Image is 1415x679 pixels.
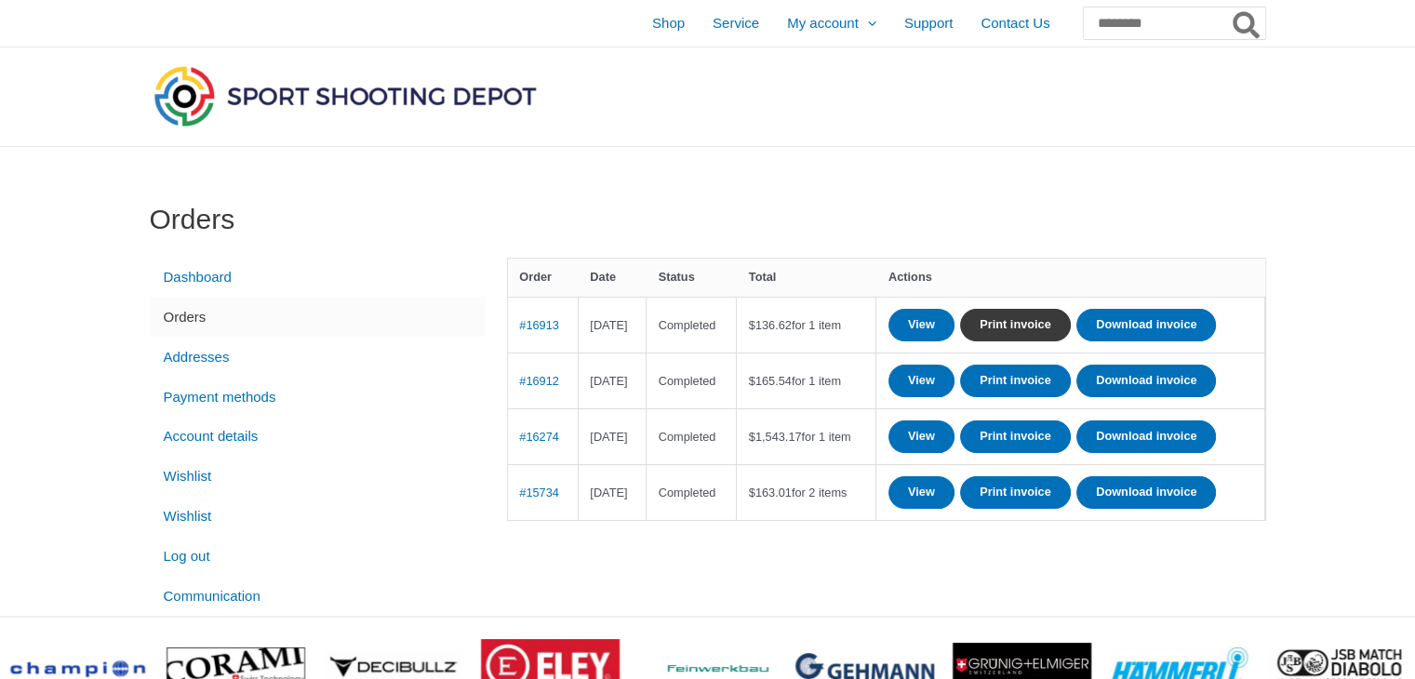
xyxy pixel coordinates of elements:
[737,297,876,353] td: for 1 item
[737,353,876,408] td: for 1 item
[590,430,627,444] time: [DATE]
[749,318,755,332] span: $
[647,464,737,520] td: Completed
[647,297,737,353] td: Completed
[749,318,792,332] span: 136.62
[1076,476,1216,509] a: Download invoice order number 15734
[749,486,755,499] span: $
[737,408,876,464] td: for 1 item
[519,270,552,284] span: Order
[150,203,1266,236] h1: Orders
[150,377,485,417] a: Payment methods
[150,337,485,377] a: Addresses
[749,374,792,388] span: 165.54
[519,318,559,332] a: View order number 16913
[888,365,954,397] a: View order 16912
[150,536,485,576] a: Log out
[1076,365,1216,397] a: Download invoice order number 16912
[647,408,737,464] td: Completed
[960,420,1071,453] a: Print invoice order number 16274
[1229,7,1265,39] button: Search
[150,258,485,298] a: Dashboard
[519,374,559,388] a: View order number 16912
[1076,309,1216,341] a: Download invoice order number 16913
[150,258,485,617] nav: Account pages
[590,318,627,332] time: [DATE]
[590,270,616,284] span: Date
[150,576,485,616] a: Communication
[960,309,1071,341] a: Print invoice order number 16913
[749,270,777,284] span: Total
[888,270,932,284] span: Actions
[888,309,954,341] a: View order 16913
[888,476,954,509] a: View order 15734
[960,476,1071,509] a: Print invoice order number 15734
[150,497,485,537] a: Wishlist
[737,464,876,520] td: for 2 items
[888,420,954,453] a: View order 16274
[647,353,737,408] td: Completed
[1076,420,1216,453] a: Download invoice order number 16274
[749,430,755,444] span: $
[150,457,485,497] a: Wishlist
[519,430,559,444] a: View order number 16274
[749,486,792,499] span: 163.01
[150,417,485,457] a: Account details
[960,365,1071,397] a: Print invoice order number 16912
[590,486,627,499] time: [DATE]
[150,297,485,337] a: Orders
[150,61,541,130] img: Sport Shooting Depot
[590,374,627,388] time: [DATE]
[749,430,802,444] span: 1,543.17
[749,374,755,388] span: $
[659,270,695,284] span: Status
[519,486,559,499] a: View order number 15734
